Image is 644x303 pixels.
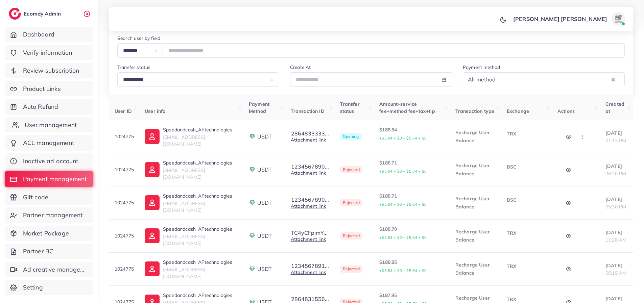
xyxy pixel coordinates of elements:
[23,30,54,39] span: Dashboard
[455,128,496,145] p: Recharge User Balance
[257,199,272,207] span: USDT
[5,81,93,97] a: Product Links
[605,204,626,210] span: 05:30 PM
[379,101,435,114] span: Amount+service fee+method fee+tax+tip
[605,261,627,270] p: [DATE]
[5,226,93,241] a: Market Package
[291,203,326,209] a: Attachment link
[605,137,626,144] span: 01:13 PM
[455,108,495,114] span: Transaction type
[5,117,93,133] a: User management
[5,280,93,295] a: Setting
[291,130,329,136] button: 2864833333...
[24,10,63,17] h2: Ecomdy Admin
[5,27,93,42] a: Dashboard
[507,262,547,270] p: TRX
[291,108,325,114] span: Transaction ID
[163,233,205,246] span: [EMAIL_ADDRESS][DOMAIN_NAME]
[291,236,326,242] a: Attachment link
[115,232,134,240] p: 1024775
[379,192,445,208] p: $188.71
[115,166,134,174] p: 1024775
[23,193,48,202] span: Gift code
[605,228,627,236] p: [DATE]
[291,137,326,143] a: Attachment link
[249,101,269,114] span: Payment Method
[507,229,547,237] p: TRX
[605,171,626,177] span: 06:20 PM
[23,283,43,292] span: Setting
[605,295,627,303] p: [DATE]
[463,72,625,86] div: Search for option
[507,108,529,114] span: Exchange
[163,225,238,233] p: Speedandcash_AFtechnologies
[605,270,626,276] span: 06:19 AM
[467,74,497,84] span: All method
[163,192,238,200] p: Speedandcash_AFtechnologies
[257,166,272,174] span: USDT
[379,235,427,240] small: +$5.64 + $0 + $5.64 + $0
[163,126,238,134] p: Speedandcash_AFtechnologies
[605,129,627,137] p: [DATE]
[507,163,547,171] p: BSC
[23,102,58,111] span: Auto Refund
[291,296,329,302] button: 2864831556...
[340,166,362,174] span: Rejected
[498,74,610,84] input: Search for option
[605,237,626,243] span: 11:28 AM
[163,258,238,266] p: Speedandcash_AFtechnologies
[23,229,69,238] span: Market Package
[612,75,615,83] button: Clear Selected
[115,132,134,141] p: 1024775
[249,199,256,206] img: payment
[513,15,607,23] p: [PERSON_NAME] [PERSON_NAME]
[163,159,238,167] p: Speedandcash_AFtechnologies
[379,258,445,275] p: $188.85
[5,45,93,60] a: Verify information
[291,163,329,170] button: 1234567890...
[5,190,93,205] a: Gift code
[291,197,329,203] button: 1234567890...
[5,135,93,151] a: ACL management
[612,12,625,26] img: avatar
[379,169,427,174] small: +$5.64 + $0 + $5.64 + $0
[257,133,272,141] span: USDT
[5,171,93,187] a: Payment management
[5,153,93,169] a: Inactive ad account
[291,170,326,176] a: Attachment link
[455,261,496,277] p: Recharge User Balance
[23,265,88,274] span: Ad creative management
[5,63,93,78] a: Review subscription
[509,12,628,26] a: [PERSON_NAME] [PERSON_NAME]avatar
[379,126,445,142] p: $188.84
[145,228,160,243] img: ic-user-info.36bf1079.svg
[163,200,205,213] span: [EMAIL_ADDRESS][DOMAIN_NAME]
[291,263,329,269] button: 1234567891...
[507,130,547,138] p: TRX
[9,8,63,20] a: logoEcomdy Admin
[455,195,496,211] p: Recharge User Balance
[117,64,150,71] label: Transfer status
[115,199,134,207] p: 1024775
[163,167,205,180] span: [EMAIL_ADDRESS][DOMAIN_NAME]
[115,108,132,114] span: User ID
[257,232,272,240] span: USDT
[249,266,256,272] img: payment
[23,247,54,256] span: Partner BC
[115,265,134,273] p: 1024775
[145,162,160,177] img: ic-user-info.36bf1079.svg
[290,64,311,71] label: Create At
[145,108,165,114] span: User info
[340,266,362,273] span: Rejected
[117,35,160,42] label: Search user by field
[455,228,496,244] p: Recharge User Balance
[249,232,256,239] img: payment
[340,199,362,207] span: Rejected
[379,268,427,273] small: +$5.64 + $0 + $5.64 + $0
[340,133,362,141] span: Opening
[23,211,83,220] span: Partner management
[9,8,21,20] img: logo
[507,196,547,204] p: BSC
[23,175,87,183] span: Payment management
[249,133,256,140] img: payment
